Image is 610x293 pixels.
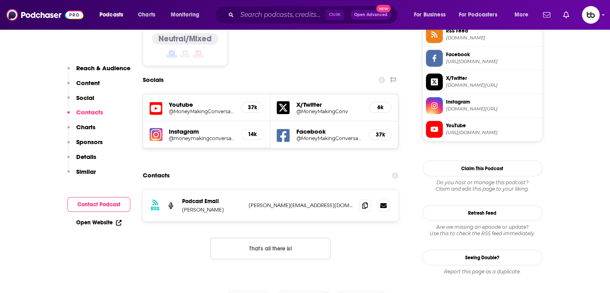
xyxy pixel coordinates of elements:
[169,108,235,114] a: @MoneyMakingConversations
[408,8,456,21] button: open menu
[67,64,130,79] button: Reach & Audience
[248,104,257,111] h5: 37k
[171,9,199,20] span: Monitoring
[422,224,543,237] div: Are we missing an episode or update? Use this to check the RSS feed immediately.
[151,206,160,212] h3: RSS
[446,35,539,41] span: omnycontent.com
[376,131,385,138] h5: 37k
[426,50,539,67] a: Facebook[URL][DOMAIN_NAME]
[426,121,539,138] a: YouTube[URL][DOMAIN_NAME]
[150,128,162,141] img: iconImage
[99,9,123,20] span: Podcasts
[446,59,539,65] span: https://www.facebook.com/MoneyMakingConversations
[165,8,210,21] button: open menu
[133,8,160,21] a: Charts
[76,64,130,72] p: Reach & Audience
[76,138,103,146] p: Sponsors
[446,82,539,88] span: twitter.com/MoneyMakingConv
[454,8,509,21] button: open menu
[249,202,353,209] p: [PERSON_NAME][EMAIL_ADDRESS][DOMAIN_NAME]
[422,161,543,176] button: Claim This Podcast
[422,250,543,265] a: Seeing Double?
[296,135,363,141] a: @MoneyMakingConversations
[446,51,539,58] span: Facebook
[376,5,391,12] span: New
[446,98,539,106] span: Instagram
[182,198,242,205] p: Podcast Email
[76,168,96,175] p: Similar
[446,27,539,35] span: RSS Feed
[422,179,543,192] div: Claim and edit this page to your liking.
[143,72,164,87] h2: Socials
[351,10,391,20] button: Open AdvancedNew
[376,104,385,111] h5: 6k
[446,122,539,129] span: YouTube
[94,8,134,21] button: open menu
[237,8,325,21] input: Search podcasts, credits, & more...
[426,26,539,43] a: RSS Feed[DOMAIN_NAME]
[182,206,242,213] p: [PERSON_NAME]
[67,79,100,94] button: Content
[459,9,497,20] span: For Podcasters
[582,6,600,24] img: User Profile
[582,6,600,24] span: Logged in as aj15670
[210,238,330,259] button: Nothing here.
[426,97,539,114] a: Instagram[DOMAIN_NAME][URL]
[67,197,130,212] button: Contact Podcast
[76,123,95,131] p: Charts
[6,7,83,22] img: Podchaser - Follow, Share and Rate Podcasts
[296,128,363,135] h5: Facebook
[446,106,539,112] span: instagram.com/moneymakingconversations
[76,108,103,116] p: Contacts
[446,130,539,136] span: https://www.youtube.com/@MoneyMakingConversations
[223,6,405,24] div: Search podcasts, credits, & more...
[169,128,235,135] h5: Instagram
[325,10,344,20] span: Ctrl K
[67,153,96,168] button: Details
[158,34,212,44] h4: Neutral/Mixed
[515,9,528,20] span: More
[76,153,96,161] p: Details
[422,205,543,221] button: Refresh Feed
[67,123,95,138] button: Charts
[296,101,363,108] h5: X/Twitter
[169,101,235,108] h5: Youtube
[248,131,257,138] h5: 14k
[354,13,387,17] span: Open Advanced
[76,79,100,87] p: Content
[296,108,363,114] a: @MoneyMakingConv
[426,73,539,90] a: X/Twitter[DOMAIN_NAME][URL]
[67,138,103,153] button: Sponsors
[138,9,155,20] span: Charts
[509,8,538,21] button: open menu
[76,219,122,226] a: Open Website
[76,94,94,102] p: Social
[67,168,96,183] button: Similar
[446,75,539,82] span: X/Twitter
[582,6,600,24] button: Show profile menu
[67,94,94,109] button: Social
[422,269,543,275] div: Report this page as a duplicate.
[422,179,543,186] span: Do you host or manage this podcast?
[540,8,553,22] a: Show notifications dropdown
[67,108,103,123] button: Contacts
[414,9,446,20] span: For Business
[560,8,572,22] a: Show notifications dropdown
[143,168,170,183] h2: Contacts
[169,135,235,141] a: @moneymakingconversations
